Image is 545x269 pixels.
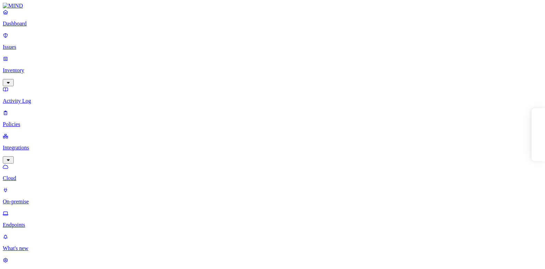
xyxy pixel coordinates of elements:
[3,56,542,85] a: Inventory
[3,222,542,228] p: Endpoints
[3,32,542,50] a: Issues
[3,86,542,104] a: Activity Log
[3,98,542,104] p: Activity Log
[3,121,542,127] p: Policies
[3,21,542,27] p: Dashboard
[3,67,542,74] p: Inventory
[3,145,542,151] p: Integrations
[3,187,542,205] a: On-premise
[3,9,542,27] a: Dashboard
[3,199,542,205] p: On-premise
[3,3,542,9] a: MIND
[3,234,542,251] a: What's new
[3,44,542,50] p: Issues
[3,110,542,127] a: Policies
[3,133,542,162] a: Integrations
[3,175,542,181] p: Cloud
[3,210,542,228] a: Endpoints
[3,245,542,251] p: What's new
[3,3,23,9] img: MIND
[3,164,542,181] a: Cloud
